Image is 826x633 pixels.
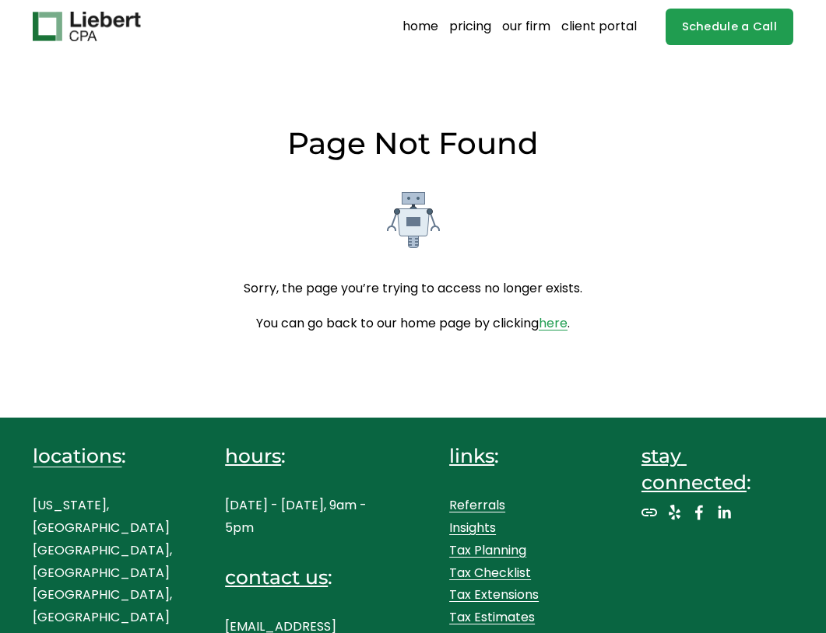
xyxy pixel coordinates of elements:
[225,443,377,470] h4: :
[225,444,281,467] span: hours
[225,565,377,591] h4: :
[641,505,657,520] a: URL
[33,278,793,300] p: Sorry, the page you’re trying to access no longer exists.
[641,443,793,496] h4: :
[449,584,539,607] a: Tax Extensions
[449,607,535,629] a: Tax Estimates
[666,505,682,520] a: Yelp
[691,505,707,520] a: Facebook
[33,443,185,470] h4: :
[449,540,526,562] a: Tax Planning
[449,444,494,467] span: links
[502,14,550,39] a: our firm
[449,14,491,39] a: pricing
[225,495,377,540] p: [DATE] - [DATE], 9am - 5pm
[33,495,185,629] p: [US_STATE], [GEOGRAPHIC_DATA] [GEOGRAPHIC_DATA], [GEOGRAPHIC_DATA] [GEOGRAPHIC_DATA], [GEOGRAPHIC...
[641,444,747,494] span: stay connected
[449,517,496,540] a: Insights
[33,443,121,470] a: locations
[33,12,140,41] img: Liebert CPA
[33,313,793,335] p: You can go back to our home page by clicking .
[539,314,568,332] a: here
[449,443,601,470] h4: :
[402,14,438,39] a: home
[449,562,531,585] a: Tax Checklist
[666,9,793,46] a: Schedule a Call
[716,505,732,520] a: LinkedIn
[225,565,328,589] span: contact us
[449,495,505,517] a: Referrals
[33,124,793,163] h2: Page Not Found
[561,14,637,39] a: client portal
